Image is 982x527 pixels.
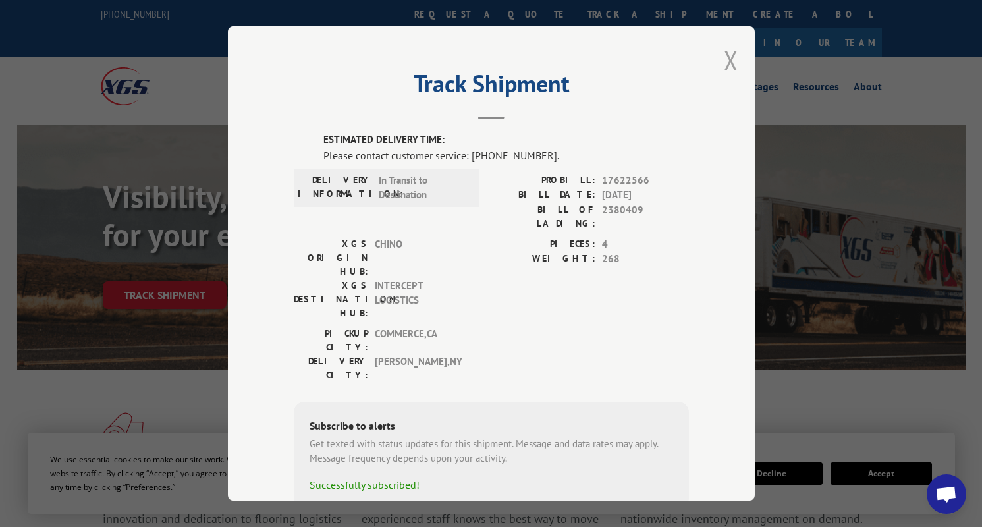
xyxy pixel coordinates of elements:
label: ESTIMATED DELIVERY TIME: [323,132,689,148]
label: PIECES: [491,237,595,252]
h2: Track Shipment [294,74,689,99]
span: INTERCEPT LOGISTICS [375,279,464,320]
label: PROBILL: [491,173,595,188]
label: XGS DESTINATION HUB: [294,279,368,320]
label: PICKUP CITY: [294,327,368,354]
label: DELIVERY INFORMATION: [298,173,372,203]
label: DELIVERY CITY: [294,354,368,382]
div: Open chat [927,474,966,514]
span: 4 [602,237,689,252]
span: COMMERCE , CA [375,327,464,354]
button: Close modal [724,43,738,78]
span: In Transit to Destination [379,173,468,203]
span: 2380409 [602,203,689,231]
label: XGS ORIGIN HUB: [294,237,368,279]
span: [DATE] [602,188,689,203]
span: [PERSON_NAME] , NY [375,354,464,382]
label: BILL DATE: [491,188,595,203]
label: BILL OF LADING: [491,203,595,231]
div: Get texted with status updates for this shipment. Message and data rates may apply. Message frequ... [310,437,673,466]
span: 268 [602,252,689,267]
span: CHINO [375,237,464,279]
div: Subscribe to alerts [310,418,673,437]
div: Please contact customer service: [PHONE_NUMBER]. [323,148,689,163]
label: WEIGHT: [491,252,595,267]
span: 17622566 [602,173,689,188]
div: Successfully subscribed! [310,477,673,493]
